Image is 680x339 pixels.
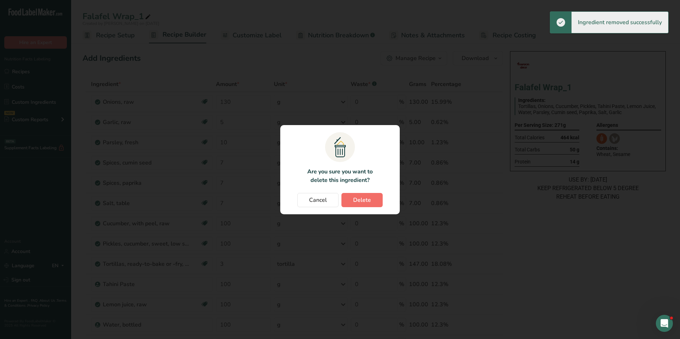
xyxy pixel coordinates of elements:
iframe: Intercom live chat [656,315,673,332]
span: Delete [353,196,371,204]
div: Ingredient removed successfully [572,12,668,33]
p: Are you sure you want to delete this ingredient? [303,167,377,184]
button: Cancel [297,193,339,207]
button: Delete [341,193,383,207]
span: Cancel [309,196,327,204]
